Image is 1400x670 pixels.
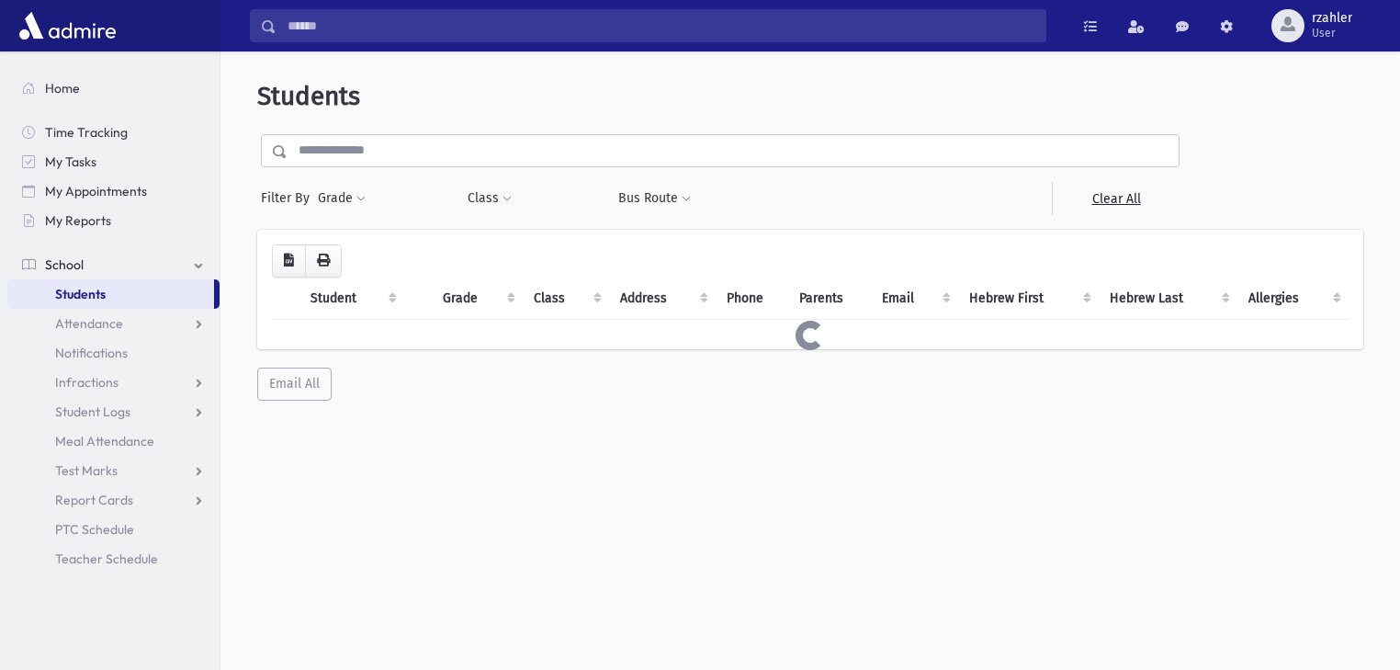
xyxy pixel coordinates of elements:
img: AdmirePro [15,7,120,44]
th: Address [609,278,715,320]
span: Teacher Schedule [55,551,158,567]
th: Class [523,278,609,320]
button: Email All [257,368,332,401]
span: School [45,256,84,273]
a: Student Logs [7,397,220,426]
span: Student Logs [55,403,130,420]
th: Allergies [1237,278,1349,320]
a: Time Tracking [7,118,220,147]
span: Students [257,81,360,111]
a: Infractions [7,368,220,397]
a: My Tasks [7,147,220,176]
a: My Reports [7,206,220,235]
a: Clear All [1052,182,1180,215]
button: CSV [272,244,306,278]
th: Student [299,278,404,320]
a: Home [7,74,220,103]
th: Hebrew Last [1099,278,1237,320]
span: Students [55,286,106,302]
input: Search [277,9,1045,42]
a: Notifications [7,338,220,368]
span: My Reports [45,212,111,229]
a: Test Marks [7,456,220,485]
th: Hebrew First [958,278,1099,320]
span: Test Marks [55,462,118,479]
span: Filter By [261,188,317,208]
span: Infractions [55,374,119,391]
span: Attendance [55,315,123,332]
button: Class [467,182,513,215]
span: Meal Attendance [55,433,154,449]
a: Teacher Schedule [7,544,220,573]
button: Bus Route [617,182,692,215]
span: PTC Schedule [55,521,134,538]
span: My Tasks [45,153,96,170]
a: Meal Attendance [7,426,220,456]
span: rzahler [1312,11,1352,26]
span: Notifications [55,345,128,361]
button: Grade [317,182,367,215]
a: My Appointments [7,176,220,206]
a: Report Cards [7,485,220,515]
a: School [7,250,220,279]
button: Print [305,244,342,278]
a: Attendance [7,309,220,338]
span: Time Tracking [45,124,128,141]
th: Parents [788,278,870,320]
span: Home [45,80,80,97]
a: PTC Schedule [7,515,220,544]
th: Phone [716,278,788,320]
span: User [1312,26,1352,40]
span: Report Cards [55,492,133,508]
a: Students [7,279,214,309]
span: My Appointments [45,183,147,199]
th: Email [871,278,959,320]
th: Grade [432,278,523,320]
